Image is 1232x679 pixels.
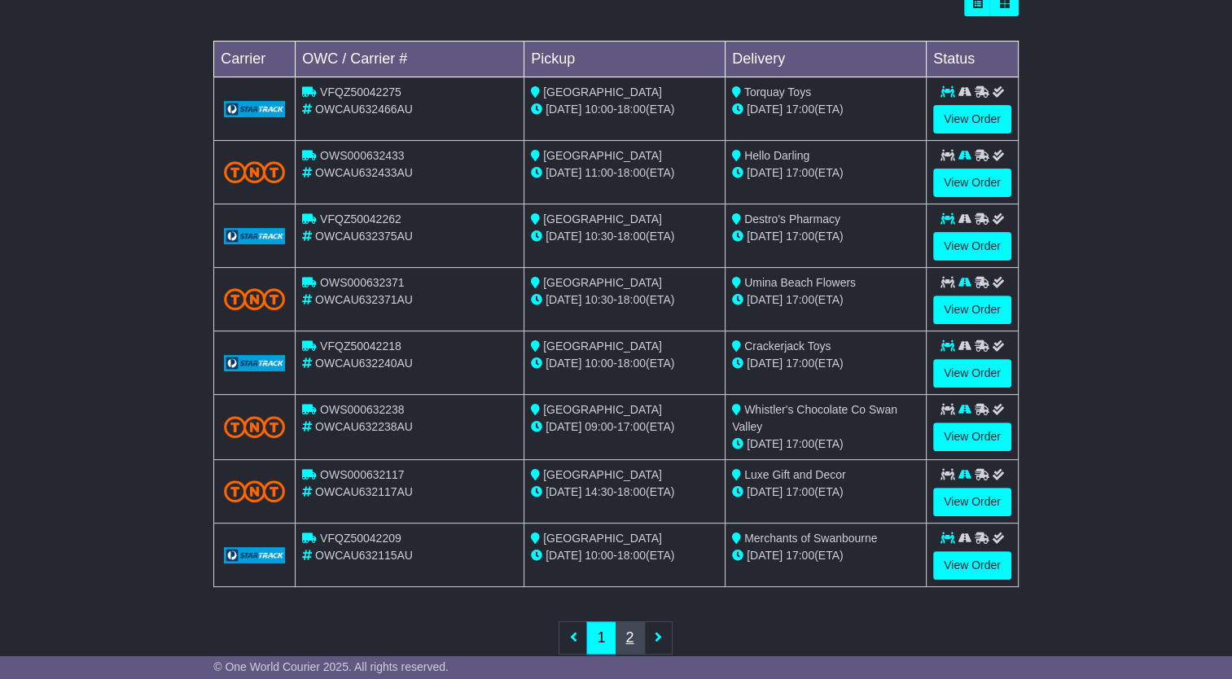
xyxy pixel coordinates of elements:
[224,416,285,438] img: TNT_Domestic.png
[732,228,919,245] div: (ETA)
[315,230,413,243] span: OWCAU632375AU
[320,468,405,481] span: OWS000632117
[747,230,783,243] span: [DATE]
[546,103,581,116] span: [DATE]
[546,166,581,179] span: [DATE]
[744,532,877,545] span: Merchants of Swanbourne
[786,549,814,562] span: 17:00
[617,166,646,179] span: 18:00
[933,359,1011,388] a: View Order
[732,164,919,182] div: (ETA)
[315,357,413,370] span: OWCAU632240AU
[744,149,809,162] span: Hello Darling
[531,418,718,436] div: - (ETA)
[747,166,783,179] span: [DATE]
[732,484,919,501] div: (ETA)
[546,293,581,306] span: [DATE]
[585,357,613,370] span: 10:00
[616,621,645,655] a: 2
[726,42,927,77] td: Delivery
[617,103,646,116] span: 18:00
[543,532,662,545] span: [GEOGRAPHIC_DATA]
[933,423,1011,451] a: View Order
[617,485,646,498] span: 18:00
[732,403,897,433] span: Whistler's Chocolate Co Swan Valley
[747,485,783,498] span: [DATE]
[531,101,718,118] div: - (ETA)
[214,42,296,77] td: Carrier
[546,485,581,498] span: [DATE]
[543,468,662,481] span: [GEOGRAPHIC_DATA]
[933,296,1011,324] a: View Order
[744,85,811,99] span: Torquay Toys
[320,85,401,99] span: VFQZ50042275
[320,403,405,416] span: OWS000632238
[320,532,401,545] span: VFQZ50042209
[732,547,919,564] div: (ETA)
[933,488,1011,516] a: View Order
[747,549,783,562] span: [DATE]
[617,549,646,562] span: 18:00
[543,212,662,226] span: [GEOGRAPHIC_DATA]
[586,621,616,655] a: 1
[546,420,581,433] span: [DATE]
[224,547,285,563] img: GetCarrierServiceLogo
[524,42,726,77] td: Pickup
[744,212,840,226] span: Destro's Pharmacy
[585,230,613,243] span: 10:30
[531,164,718,182] div: - (ETA)
[546,357,581,370] span: [DATE]
[531,228,718,245] div: - (ETA)
[786,293,814,306] span: 17:00
[585,293,613,306] span: 10:30
[320,149,405,162] span: OWS000632433
[786,485,814,498] span: 17:00
[585,103,613,116] span: 10:00
[315,420,413,433] span: OWCAU632238AU
[927,42,1019,77] td: Status
[585,549,613,562] span: 10:00
[543,85,662,99] span: [GEOGRAPHIC_DATA]
[315,103,413,116] span: OWCAU632466AU
[224,288,285,310] img: TNT_Domestic.png
[315,166,413,179] span: OWCAU632433AU
[224,161,285,183] img: TNT_Domestic.png
[315,293,413,306] span: OWCAU632371AU
[786,103,814,116] span: 17:00
[732,101,919,118] div: (ETA)
[546,549,581,562] span: [DATE]
[933,551,1011,580] a: View Order
[747,293,783,306] span: [DATE]
[320,339,401,353] span: VFQZ50042218
[732,291,919,309] div: (ETA)
[531,547,718,564] div: - (ETA)
[617,293,646,306] span: 18:00
[543,149,662,162] span: [GEOGRAPHIC_DATA]
[732,355,919,372] div: (ETA)
[224,228,285,244] img: GetCarrierServiceLogo
[315,549,413,562] span: OWCAU632115AU
[786,357,814,370] span: 17:00
[543,276,662,289] span: [GEOGRAPHIC_DATA]
[320,212,401,226] span: VFQZ50042262
[531,484,718,501] div: - (ETA)
[786,166,814,179] span: 17:00
[786,437,814,450] span: 17:00
[617,357,646,370] span: 18:00
[933,169,1011,197] a: View Order
[933,105,1011,134] a: View Order
[224,101,285,117] img: GetCarrierServiceLogo
[786,230,814,243] span: 17:00
[744,339,831,353] span: Crackerjack Toys
[546,230,581,243] span: [DATE]
[531,355,718,372] div: - (ETA)
[747,437,783,450] span: [DATE]
[296,42,524,77] td: OWC / Carrier #
[744,276,856,289] span: Umina Beach Flowers
[585,166,613,179] span: 11:00
[224,355,285,371] img: GetCarrierServiceLogo
[320,276,405,289] span: OWS000632371
[585,420,613,433] span: 09:00
[732,436,919,453] div: (ETA)
[933,232,1011,261] a: View Order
